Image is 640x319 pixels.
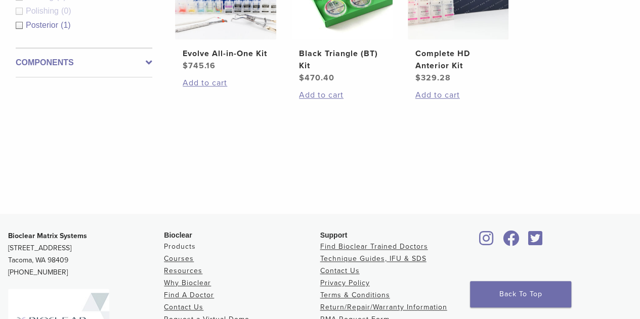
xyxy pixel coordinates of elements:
a: Find Bioclear Trained Doctors [320,242,428,251]
span: (0) [61,7,71,15]
a: Resources [164,266,202,275]
span: Polishing [26,7,61,15]
span: $ [415,73,421,83]
a: Products [164,242,196,251]
bdi: 329.28 [415,73,451,83]
a: Contact Us [164,303,203,311]
a: Back To Top [470,281,571,307]
span: Support [320,231,348,239]
h2: Complete HD Anterior Kit [415,48,501,72]
p: [STREET_ADDRESS] Tacoma, WA 98409 [PHONE_NUMBER] [8,230,164,279]
strong: Bioclear Matrix Systems [8,232,87,240]
h2: Evolve All-in-One Kit [183,48,269,60]
label: Components [16,57,152,69]
a: Courses [164,254,194,263]
span: (1) [61,21,71,29]
a: Add to cart: “Black Triangle (BT) Kit” [299,89,385,101]
a: Bioclear [499,237,523,247]
a: Bioclear [525,237,546,247]
a: Terms & Conditions [320,291,390,299]
a: Bioclear [476,237,497,247]
a: Contact Us [320,266,360,275]
span: Bioclear [164,231,192,239]
a: Find A Doctor [164,291,214,299]
a: Return/Repair/Warranty Information [320,303,447,311]
bdi: 470.40 [299,73,334,83]
a: Technique Guides, IFU & SDS [320,254,426,263]
bdi: 745.16 [183,61,216,71]
a: Why Bioclear [164,279,211,287]
a: Add to cart: “Complete HD Anterior Kit” [415,89,501,101]
a: Privacy Policy [320,279,370,287]
span: $ [299,73,305,83]
span: $ [183,61,188,71]
h2: Black Triangle (BT) Kit [299,48,385,72]
span: Posterior [26,21,61,29]
a: Add to cart: “Evolve All-in-One Kit” [183,77,269,89]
